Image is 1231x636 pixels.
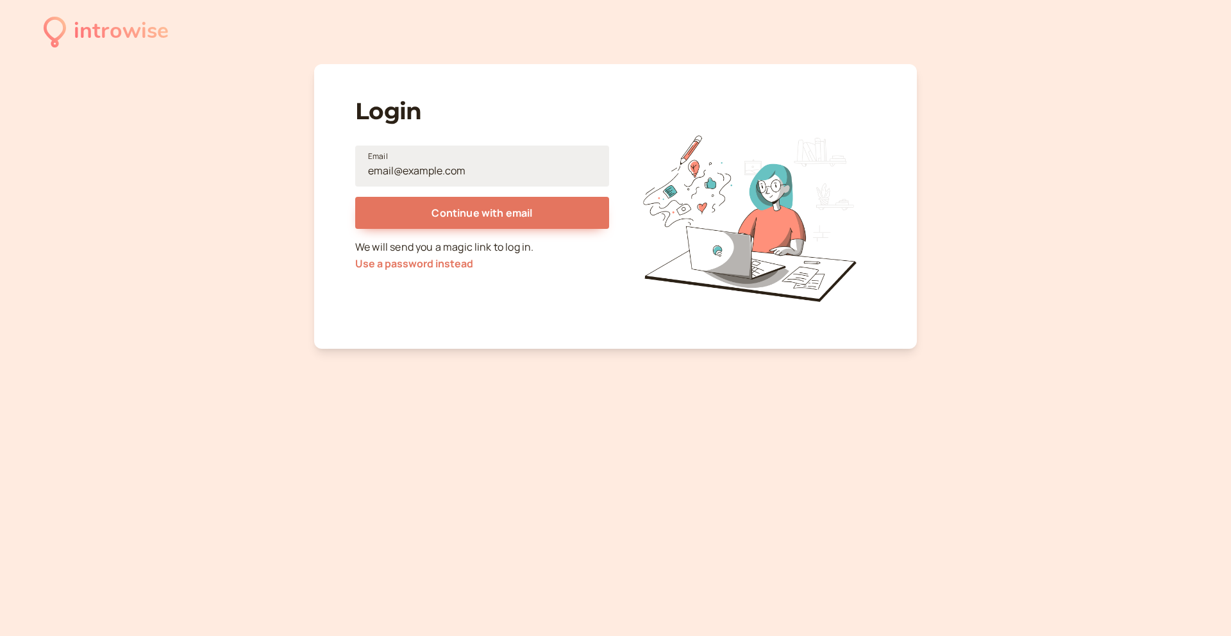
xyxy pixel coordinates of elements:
a: introwise [44,14,169,49]
iframe: Chat Widget [1167,574,1231,636]
input: Email [355,146,609,187]
span: Email [368,150,388,163]
h1: Login [355,97,609,125]
button: Use a password instead [355,258,473,269]
p: We will send you a magic link to log in. [355,239,609,272]
button: Continue with email [355,197,609,229]
div: introwise [74,14,169,49]
span: Continue with email [431,206,532,220]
